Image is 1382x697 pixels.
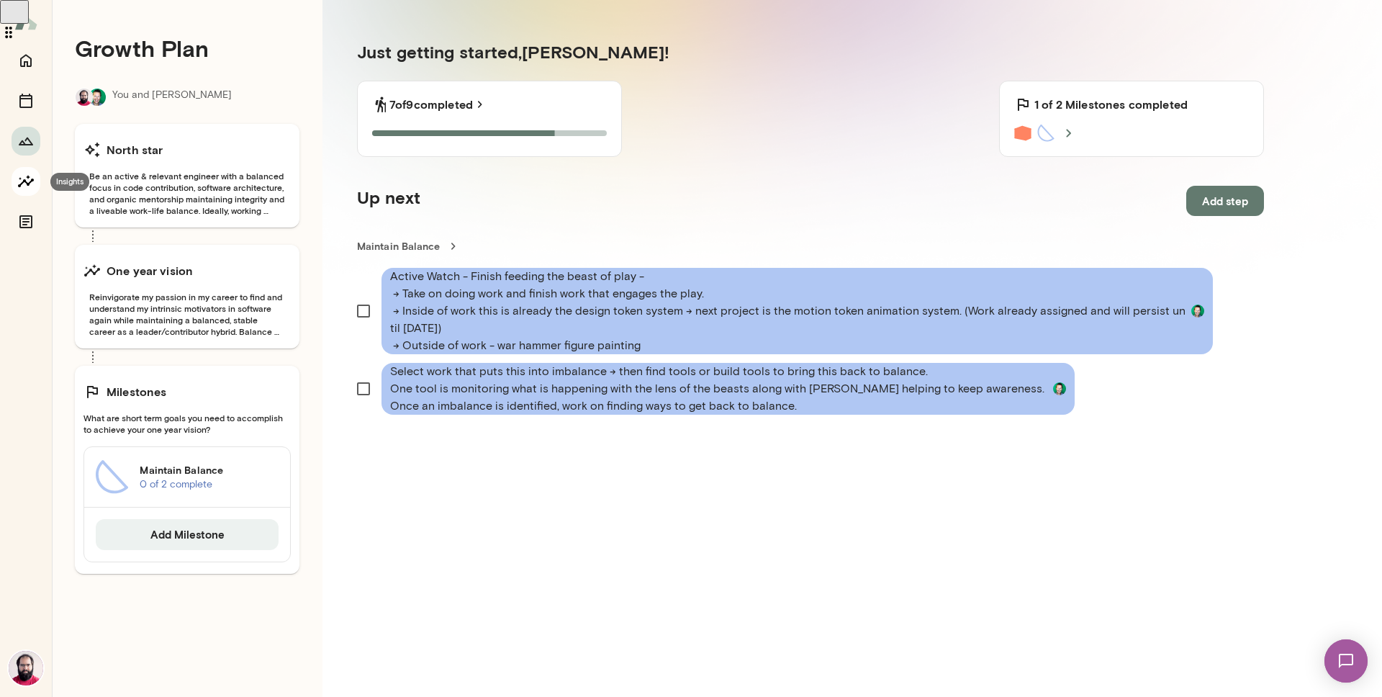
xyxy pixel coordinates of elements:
[75,124,299,228] button: North starBe an active & relevant engineer with a balanced focus in code contribution, software a...
[357,186,420,216] h5: Up next
[389,96,487,113] a: 7of9completed
[83,170,291,216] span: Be an active & relevant engineer with a balanced focus in code contribution, software architectur...
[112,88,232,107] p: You and [PERSON_NAME]
[83,446,291,562] div: Maintain Balance0 of 2 completeAdd Milestone
[83,412,291,435] span: What are short term goals you need to accomplish to achieve your one year vision?
[12,46,40,75] button: Home
[1053,382,1066,395] img: Brian Lawrence
[75,35,299,62] h4: Growth Plan
[357,40,1264,63] h5: Just getting started, [PERSON_NAME] !
[96,519,279,549] button: Add Milestone
[1186,186,1264,216] button: Add step
[75,245,299,348] button: One year visionReinvigorate my passion in my career to find and understand my intrinsic motivator...
[1034,96,1188,113] h6: 1 of 2 Milestones completed
[140,477,279,492] p: 0 of 2 complete
[84,447,290,508] a: Maintain Balance0 of 2 complete
[9,651,43,685] img: Adam Ranfelt
[12,127,40,156] button: Growth Plan
[390,268,1185,354] span: Active Watch - Finish feeding the beast of play - -> Take on doing work and finish work that enga...
[83,291,291,337] span: Reinvigorate my passion in my career to find and understand my intrinsic motivators in software a...
[12,167,40,196] button: Insights
[76,89,93,106] img: Adam Ranfelt
[381,363,1075,415] div: Select work that puts this into imbalance -> then find tools or build tools to bring this back to...
[12,86,40,115] button: Sessions
[12,207,40,236] button: Documents
[381,268,1213,354] div: Active Watch - Finish feeding the beast of play - -> Take on doing work and finish work that enga...
[1191,305,1204,318] img: Brian Lawrence
[107,141,163,158] h6: North star
[50,173,89,191] div: Insights
[390,363,1047,415] span: Select work that puts this into imbalance -> then find tools or build tools to bring this back to...
[357,239,1264,253] a: Maintain Balance
[107,262,193,279] h6: One year vision
[140,463,279,477] h6: Maintain Balance
[107,383,167,400] h6: Milestones
[89,89,106,106] img: Brian Lawrence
